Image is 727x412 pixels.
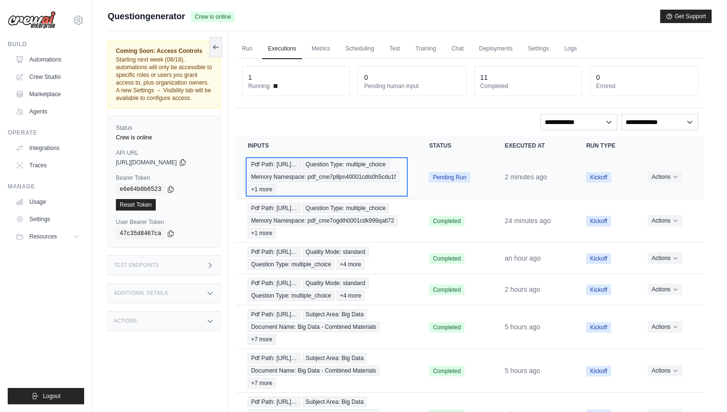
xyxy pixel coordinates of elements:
a: View execution details for Pdf Path [248,159,406,195]
span: Completed [429,216,464,226]
a: Metrics [306,39,336,59]
code: 47c35d8467ca [116,228,165,239]
a: Agents [12,104,84,119]
a: Run [236,39,258,59]
span: Completed [429,366,464,376]
a: View execution details for Pdf Path [248,203,406,238]
span: Document Name: Big Data - Combined Materials [248,322,379,332]
iframe: Chat Widget [679,366,727,412]
a: Marketplace [12,87,84,102]
label: API URL [116,149,212,157]
span: Pending Run [429,172,470,183]
button: Actions for execution [648,321,682,333]
a: Usage [12,194,84,210]
span: Pdf Path: [URL]… [248,397,300,407]
span: Question Type: multiple_choice [302,159,389,170]
div: 11 [480,73,488,82]
span: Memory Namespace: pdf_cme7p8pn40001cdls0h5cdu1f [248,172,399,182]
span: Coming Soon: Access Controls [116,47,212,55]
span: Question Type: multiple_choice [248,259,335,270]
th: Executed at [493,136,575,155]
a: Crew Studio [12,69,84,85]
time: August 11, 2025 at 18:43 EDT [505,173,547,181]
dt: Pending human input [364,82,460,90]
div: 0 [364,73,368,82]
a: Deployments [473,39,518,59]
div: 1 [248,73,252,82]
span: [URL][DOMAIN_NAME] [116,159,177,166]
code: e6e64b0b6523 [116,184,165,195]
a: Reset Token [116,199,156,211]
span: +7 more [248,378,276,388]
button: Actions for execution [648,365,682,376]
h3: Actions [114,318,137,324]
div: Manage [8,183,84,190]
span: Kickoff [586,366,611,376]
div: Operate [8,129,84,137]
a: Traces [12,158,84,173]
span: Pdf Path: [URL]… [248,247,300,257]
span: Completed [429,322,464,333]
span: Running [248,82,270,90]
span: Memory Namespace: pdf_cme7ogdlh0001cdk999qatl72 [248,215,398,226]
span: Starting next week (08/18), automations will only be accessible to specific roles or users you gr... [116,56,212,101]
span: Crew is online [191,12,235,22]
a: Automations [12,52,84,67]
time: August 11, 2025 at 16:54 EDT [505,286,540,293]
a: View execution details for Pdf Path [248,247,406,270]
button: Actions for execution [648,171,682,183]
span: Completed [429,253,464,264]
span: Questiongenerator [108,10,185,23]
div: Build [8,40,84,48]
button: Resources [12,229,84,244]
span: Completed [429,285,464,295]
span: Kickoff [586,285,611,295]
span: +1 more [248,184,276,195]
a: View execution details for Pdf Path [248,353,406,388]
span: Kickoff [586,253,611,264]
h3: Test Endpoints [114,262,159,268]
div: 0 [596,73,600,82]
dt: Completed [480,82,576,90]
span: +4 more [337,290,364,301]
time: August 11, 2025 at 17:18 EDT [505,254,541,262]
img: Logo [8,11,56,29]
span: Question Type: multiple_choice [302,203,389,213]
div: Crew is online [116,134,212,141]
th: Run Type [575,136,636,155]
th: Status [417,136,493,155]
span: Pdf Path: [URL]… [248,309,300,320]
span: Quality Mode: standard [302,247,369,257]
span: +4 more [337,259,364,270]
a: Training [410,39,442,59]
span: Pdf Path: [URL]… [248,203,300,213]
button: Logout [8,388,84,404]
span: Logout [43,392,61,400]
label: Status [116,124,212,132]
a: Integrations [12,140,84,156]
button: Actions for execution [648,284,682,295]
span: Kickoff [586,172,611,183]
span: Kickoff [586,322,611,333]
button: Actions for execution [648,215,682,226]
span: Question Type: multiple_choice [248,290,335,301]
a: Logs [559,39,583,59]
time: August 11, 2025 at 13:53 EDT [505,367,540,375]
span: Resources [29,233,57,240]
label: Bearer Token [116,174,212,182]
button: Get Support [660,10,712,23]
th: Inputs [236,136,417,155]
span: Subject Area: Big Data [302,353,367,363]
span: Subject Area: Big Data [302,397,367,407]
a: Settings [522,39,554,59]
a: Executions [262,39,302,59]
label: User Bearer Token [116,218,212,226]
span: +7 more [248,334,276,345]
a: View execution details for Pdf Path [248,309,406,345]
span: Pdf Path: [URL]… [248,278,300,288]
a: Scheduling [340,39,380,59]
time: August 11, 2025 at 14:15 EDT [505,323,540,331]
span: +1 more [248,228,276,238]
time: August 11, 2025 at 18:21 EDT [505,217,551,225]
